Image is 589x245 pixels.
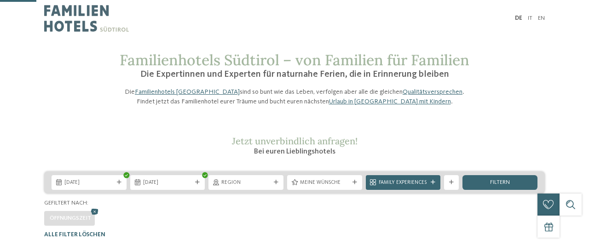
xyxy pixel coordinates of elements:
span: Family Experiences [379,179,428,187]
span: [DATE] [64,179,114,187]
p: Die sind so bunt wie das Leben, verfolgen aber alle die gleichen . Findet jetzt das Familienhotel... [120,87,469,106]
a: Urlaub in [GEOGRAPHIC_DATA] mit Kindern [329,98,451,105]
span: Meine Wünsche [300,179,349,187]
span: Gefiltert nach: [44,200,88,206]
span: Öffnungszeit [50,215,91,221]
span: Die Expertinnen und Experten für naturnahe Ferien, die in Erinnerung bleiben [140,70,449,79]
span: Bei euren Lieblingshotels [254,148,335,155]
span: Familienhotels Südtirol – von Familien für Familien [120,51,469,69]
span: Region [221,179,271,187]
span: filtern [490,180,510,186]
a: EN [538,15,545,21]
a: DE [515,15,522,21]
a: Qualitätsversprechen [403,89,462,95]
span: Alle Filter löschen [44,232,105,238]
span: [DATE] [143,179,192,187]
span: Jetzt unverbindlich anfragen! [232,135,358,147]
a: IT [528,15,532,21]
a: Familienhotels [GEOGRAPHIC_DATA] [135,89,240,95]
